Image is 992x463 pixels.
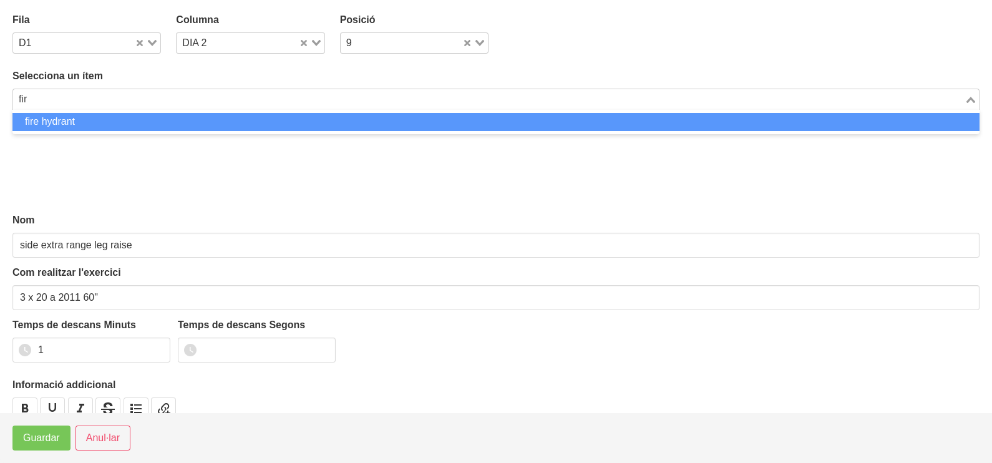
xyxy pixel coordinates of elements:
button: Guardar [12,426,71,451]
span: Guardar [23,431,60,446]
div: Search for option [340,32,489,54]
label: Com realitzar l'exercici [12,265,980,280]
label: Selecciona un ítem [12,69,980,84]
span: 9 [346,36,352,50]
label: Nom [12,213,980,228]
input: Search for option [211,36,297,51]
li: fire hydrant [12,113,980,131]
input: 4 x 10 || 60 minuts [12,285,980,310]
button: Clear Selected [301,39,307,48]
div: Search for option [12,89,980,110]
label: Fila [12,12,161,27]
label: Temps de descans Segons [178,318,336,333]
div: Search for option [176,32,324,54]
input: Search for option [356,36,461,51]
label: Columna [176,12,324,27]
button: Anul·lar [75,426,130,451]
label: Posició [340,12,489,27]
span: DIA 2 [182,36,207,50]
div: Search for option [12,32,161,54]
button: Clear Selected [137,39,143,48]
input: Search for option [14,92,963,107]
label: Temps de descans Minuts [12,318,170,333]
input: Search for option [36,36,134,51]
label: Informació addicional [12,378,980,392]
button: Clear Selected [464,39,470,48]
span: D1 [19,36,31,50]
span: Anul·lar [86,431,120,446]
